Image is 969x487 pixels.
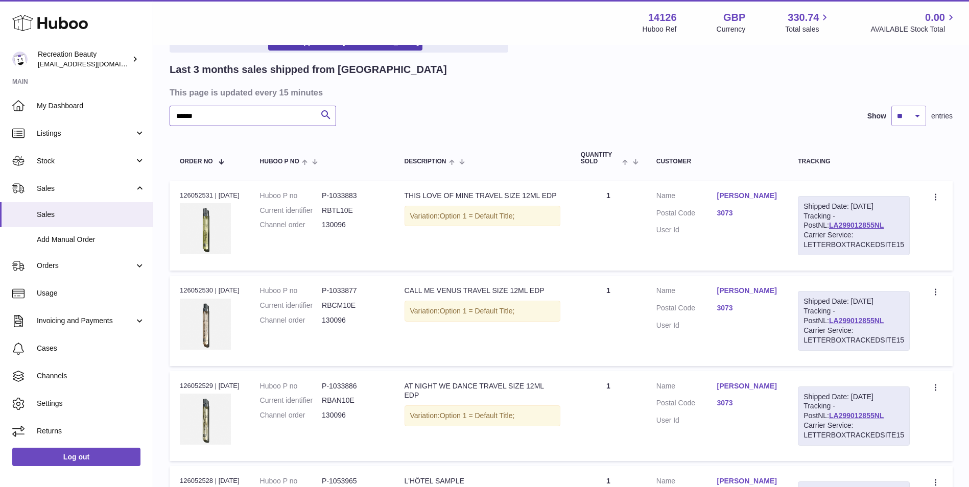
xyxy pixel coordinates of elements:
[38,50,130,69] div: Recreation Beauty
[180,394,231,445] img: ANWD-Bottle.jpg
[803,326,904,345] div: Carrier Service: LETTERBOXTRACKEDSITE15
[803,421,904,440] div: Carrier Service: LETTERBOXTRACKEDSITE15
[260,191,322,201] dt: Huboo P no
[37,156,134,166] span: Stock
[717,476,777,486] a: [PERSON_NAME]
[405,206,560,227] div: Variation:
[322,286,384,296] dd: P-1033877
[717,303,777,313] a: 3073
[322,396,384,405] dd: RBAN10E
[643,25,677,34] div: Huboo Ref
[260,158,299,165] span: Huboo P no
[260,206,322,215] dt: Current identifier
[260,315,322,325] dt: Channel order
[322,301,384,310] dd: RBCM10E
[925,11,945,25] span: 0.00
[723,11,745,25] strong: GBP
[656,286,717,298] dt: Name
[12,448,140,466] a: Log out
[37,426,145,436] span: Returns
[931,111,953,121] span: entries
[405,191,560,201] div: THIS LOVE OF MINE TRAVEL SIZE 12ML EDP
[180,476,240,485] div: 126052528 | [DATE]
[12,52,28,67] img: customercare@recreationbeauty.com
[37,371,145,381] span: Channels
[798,291,910,350] div: Tracking - PostNL:
[180,286,240,295] div: 126052530 | [DATE]
[803,297,904,306] div: Shipped Date: [DATE]
[170,87,950,98] h3: This page is updated every 15 minutes
[37,210,145,220] span: Sales
[260,396,322,405] dt: Current identifier
[656,416,717,425] dt: User Id
[581,152,620,165] span: Quantity Sold
[260,410,322,420] dt: Channel order
[648,11,677,25] strong: 14126
[322,315,384,325] dd: 130096
[803,202,904,211] div: Shipped Date: [DATE]
[788,11,819,25] span: 330.74
[260,476,322,486] dt: Huboo P no
[260,286,322,296] dt: Huboo P no
[180,158,213,165] span: Order No
[260,381,322,391] dt: Huboo P no
[829,411,884,420] a: LA299012855NL
[717,381,777,391] a: [PERSON_NAME]
[322,381,384,391] dd: P-1033886
[656,225,717,235] dt: User Id
[405,381,560,401] div: AT NIGHT WE DANCE TRAVEL SIZE 12ML EDP
[440,411,515,420] span: Option 1 = Default Title;
[405,405,560,426] div: Variation:
[717,208,777,218] a: 3073
[37,288,145,298] span: Usage
[322,410,384,420] dd: 130096
[571,371,646,461] td: 1
[717,286,777,296] a: [PERSON_NAME]
[798,158,910,165] div: Tracking
[405,476,560,486] div: L'HÔTEL SAMPLE
[260,220,322,230] dt: Channel order
[37,399,145,408] span: Settings
[656,208,717,221] dt: Postal Code
[170,63,447,77] h2: Last 3 months sales shipped from [GEOGRAPHIC_DATA]
[829,316,884,325] a: LA299012855NL
[870,25,957,34] span: AVAILABLE Stock Total
[803,392,904,402] div: Shipped Date: [DATE]
[656,398,717,410] dt: Postal Code
[180,299,231,350] img: CMV-Bottle.jpg
[656,321,717,330] dt: User Id
[37,129,134,138] span: Listings
[571,276,646,366] td: 1
[322,476,384,486] dd: P-1053965
[656,303,717,315] dt: Postal Code
[798,386,910,446] div: Tracking - PostNL:
[785,11,831,34] a: 330.74 Total sales
[829,221,884,229] a: LA299012855NL
[870,11,957,34] a: 0.00 AVAILABLE Stock Total
[717,25,746,34] div: Currency
[322,220,384,230] dd: 130096
[571,181,646,271] td: 1
[260,301,322,310] dt: Current identifier
[803,230,904,250] div: Carrier Service: LETTERBOXTRACKEDSITE15
[798,196,910,255] div: Tracking - PostNL:
[37,184,134,193] span: Sales
[405,286,560,296] div: CALL ME VENUS TRAVEL SIZE 12ML EDP
[440,307,515,315] span: Option 1 = Default Title;
[405,158,446,165] span: Description
[405,301,560,322] div: Variation:
[180,191,240,200] div: 126052531 | [DATE]
[38,60,150,68] span: [EMAIL_ADDRESS][DOMAIN_NAME]
[37,316,134,326] span: Invoicing and Payments
[867,111,886,121] label: Show
[656,191,717,203] dt: Name
[180,203,231,254] img: TLOM-Bottle.jpg
[180,381,240,391] div: 126052529 | [DATE]
[37,101,145,111] span: My Dashboard
[717,191,777,201] a: [PERSON_NAME]
[440,212,515,220] span: Option 1 = Default Title;
[37,235,145,245] span: Add Manual Order
[322,191,384,201] dd: P-1033883
[785,25,831,34] span: Total sales
[656,381,717,394] dt: Name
